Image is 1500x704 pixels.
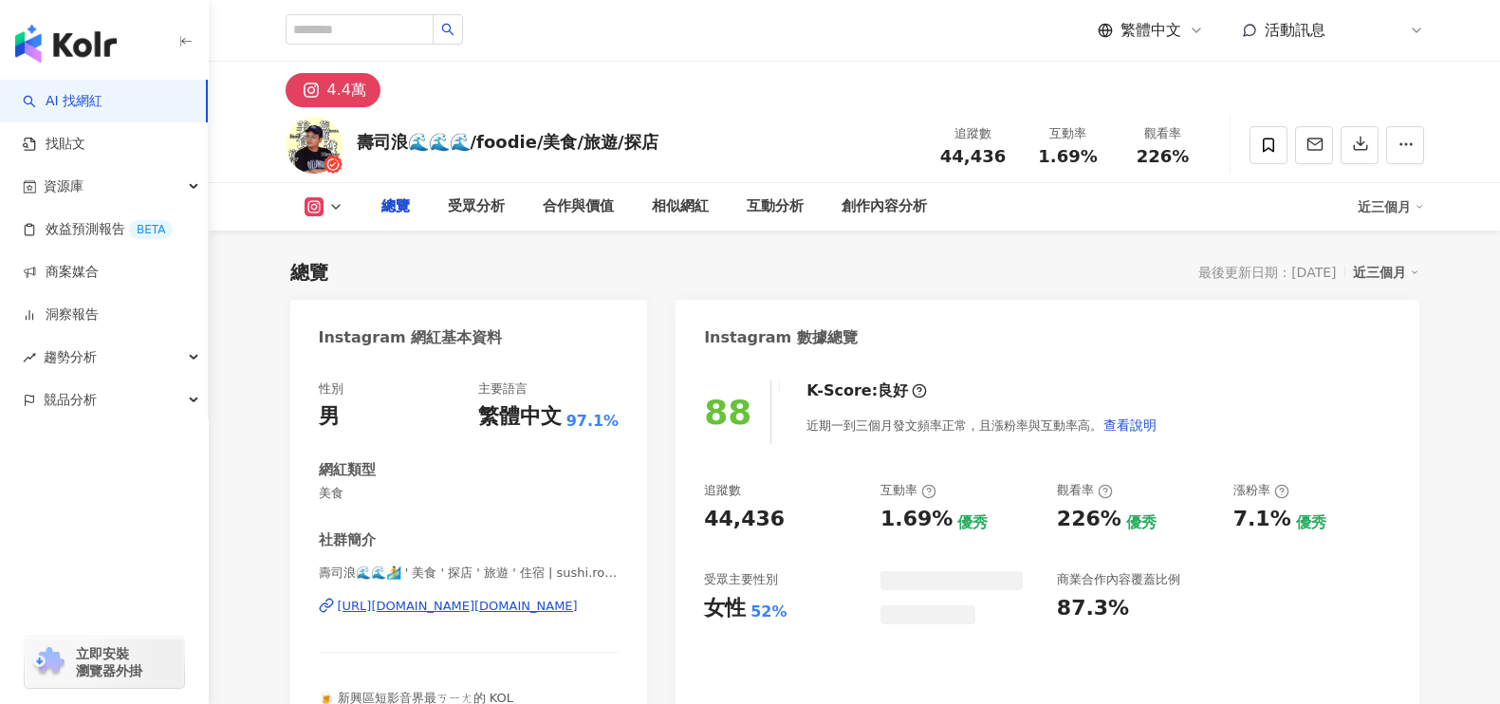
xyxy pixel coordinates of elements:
div: 創作內容分析 [842,195,927,218]
div: 互動率 [880,482,936,499]
div: [URL][DOMAIN_NAME][DOMAIN_NAME] [338,598,578,615]
div: 觀看率 [1057,482,1113,499]
div: 87.3% [1057,594,1129,623]
div: 4.4萬 [327,77,366,103]
div: 觀看率 [1127,124,1199,143]
div: 最後更新日期：[DATE] [1198,265,1336,280]
div: 主要語言 [478,380,528,398]
span: 好 [1376,20,1389,41]
div: Instagram 數據總覽 [704,327,858,348]
span: 競品分析 [44,379,97,421]
div: 互動率 [1032,124,1104,143]
div: 226% [1057,505,1121,534]
div: 1.69% [880,505,953,534]
div: 網紅類型 [319,460,376,480]
div: 男 [319,402,340,432]
div: 女性 [704,594,746,623]
div: 繁體中文 [478,402,562,432]
a: 商案媒合 [23,263,99,282]
span: 44,436 [940,146,1006,166]
span: 繁體中文 [1120,20,1181,41]
div: 44,436 [704,505,785,534]
div: 總覽 [290,259,328,286]
div: Instagram 網紅基本資料 [319,327,503,348]
a: 找貼文 [23,135,85,154]
div: 漲粉率 [1233,482,1289,499]
span: rise [23,351,36,364]
span: 資源庫 [44,165,83,208]
div: 追蹤數 [937,124,1009,143]
div: 社群簡介 [319,530,376,550]
span: 97.1% [566,411,620,432]
div: 近三個月 [1353,260,1419,285]
div: 互動分析 [747,195,804,218]
div: 7.1% [1233,505,1291,534]
span: 立即安裝 瀏覽器外掛 [76,645,142,679]
div: 受眾主要性別 [704,571,778,588]
div: 52% [750,602,787,622]
div: K-Score : [806,380,927,401]
a: chrome extension立即安裝 瀏覽器外掛 [25,637,184,688]
div: 追蹤數 [704,482,741,499]
span: 活動訊息 [1265,21,1325,39]
div: 優秀 [957,512,988,533]
img: KOL Avatar [286,117,343,174]
div: 性別 [319,380,343,398]
a: 洞察報告 [23,306,99,324]
div: 商業合作內容覆蓋比例 [1057,571,1180,588]
a: searchAI 找網紅 [23,92,102,111]
a: [URL][DOMAIN_NAME][DOMAIN_NAME] [319,598,620,615]
div: 近三個月 [1358,192,1424,222]
button: 4.4萬 [286,73,380,107]
button: 查看說明 [1102,406,1157,444]
div: 優秀 [1296,512,1326,533]
div: 良好 [878,380,908,401]
div: 優秀 [1126,512,1157,533]
div: 壽司浪🌊🌊🌊/foodie/美食/旅遊/探店 [357,130,658,154]
span: 226% [1137,147,1190,166]
span: 查看說明 [1103,417,1157,433]
span: 趨勢分析 [44,336,97,379]
div: 近期一到三個月發文頻率正常，且漲粉率與互動率高。 [806,406,1157,444]
img: logo [15,25,117,63]
span: 1.69% [1038,147,1097,166]
a: 效益預測報告BETA [23,220,173,239]
div: 總覽 [381,195,410,218]
span: 美食 [319,485,620,502]
div: 合作與價值 [543,195,614,218]
div: 88 [704,393,751,432]
div: 受眾分析 [448,195,505,218]
img: chrome extension [30,647,67,677]
div: 相似網紅 [652,195,709,218]
span: search [441,23,454,36]
span: 壽司浪🌊🌊🏄 ' 美食 ' 探店 ' 旅遊 ' 住宿 | sushi.ronin999 [319,565,620,582]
